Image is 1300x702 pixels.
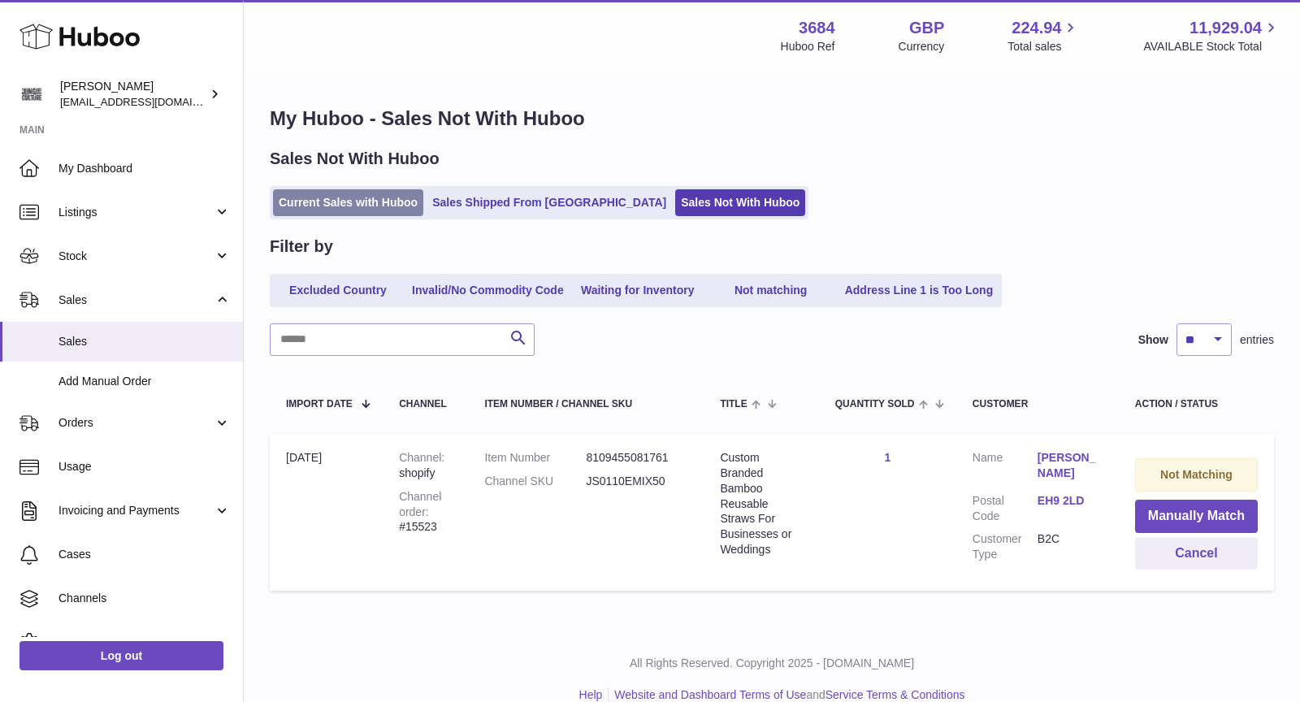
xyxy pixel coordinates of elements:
div: Currency [899,39,945,54]
a: Help [579,688,603,701]
a: Current Sales with Huboo [273,189,423,216]
a: EH9 2LD [1038,493,1103,509]
span: 224.94 [1012,17,1061,39]
span: Orders [58,415,214,431]
span: 11,929.04 [1189,17,1262,39]
div: shopify [399,450,452,481]
dt: Channel SKU [484,474,586,489]
div: #15523 [399,489,452,535]
span: AVAILABLE Stock Total [1143,39,1280,54]
a: 1 [884,451,890,464]
strong: 3684 [799,17,835,39]
span: Total sales [1007,39,1080,54]
div: Action / Status [1135,399,1258,409]
div: Huboo Ref [781,39,835,54]
span: Import date [286,399,353,409]
span: Listings [58,205,214,220]
p: All Rights Reserved. Copyright 2025 - [DOMAIN_NAME] [257,656,1287,671]
span: Quantity Sold [835,399,915,409]
strong: Channel [399,451,444,464]
div: Customer [973,399,1103,409]
label: Show [1138,332,1168,348]
span: Sales [58,292,214,308]
strong: Not Matching [1160,468,1233,481]
h1: My Huboo - Sales Not With Huboo [270,106,1274,132]
h2: Sales Not With Huboo [270,148,440,170]
div: Channel [399,399,452,409]
dt: Name [973,450,1038,485]
dd: JS0110EMIX50 [586,474,687,489]
dd: B2C [1038,531,1103,562]
span: [EMAIL_ADDRESS][DOMAIN_NAME] [60,95,239,108]
dt: Postal Code [973,493,1038,524]
div: Item Number / Channel SKU [484,399,687,409]
button: Cancel [1135,537,1258,570]
a: 11,929.04 AVAILABLE Stock Total [1143,17,1280,54]
a: Sales Not With Huboo [675,189,805,216]
dt: Item Number [484,450,586,466]
div: Custom Branded Bamboo Reusable Straws For Businesses or Weddings [720,450,802,557]
span: My Dashboard [58,161,231,176]
span: Usage [58,459,231,474]
div: [PERSON_NAME] [60,79,206,110]
span: Add Manual Order [58,374,231,389]
span: Stock [58,249,214,264]
span: Cases [58,547,231,562]
dt: Customer Type [973,531,1038,562]
a: Service Terms & Conditions [825,688,965,701]
dd: 8109455081761 [586,450,687,466]
a: Website and Dashboard Terms of Use [614,688,806,701]
a: Address Line 1 is Too Long [839,277,999,304]
span: Title [720,399,747,409]
a: 224.94 Total sales [1007,17,1080,54]
span: Invoicing and Payments [58,503,214,518]
img: theinternationalventure@gmail.com [19,82,44,106]
span: Sales [58,334,231,349]
a: Log out [19,641,223,670]
h2: Filter by [270,236,333,258]
span: entries [1240,332,1274,348]
a: [PERSON_NAME] [1038,450,1103,481]
strong: GBP [909,17,944,39]
a: Not matching [706,277,836,304]
a: Waiting for Inventory [573,277,703,304]
td: [DATE] [270,434,383,591]
a: Invalid/No Commodity Code [406,277,570,304]
button: Manually Match [1135,500,1258,533]
a: Sales Shipped From [GEOGRAPHIC_DATA] [427,189,672,216]
span: Channels [58,591,231,606]
strong: Channel order [399,490,441,518]
span: Settings [58,635,231,650]
a: Excluded Country [273,277,403,304]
